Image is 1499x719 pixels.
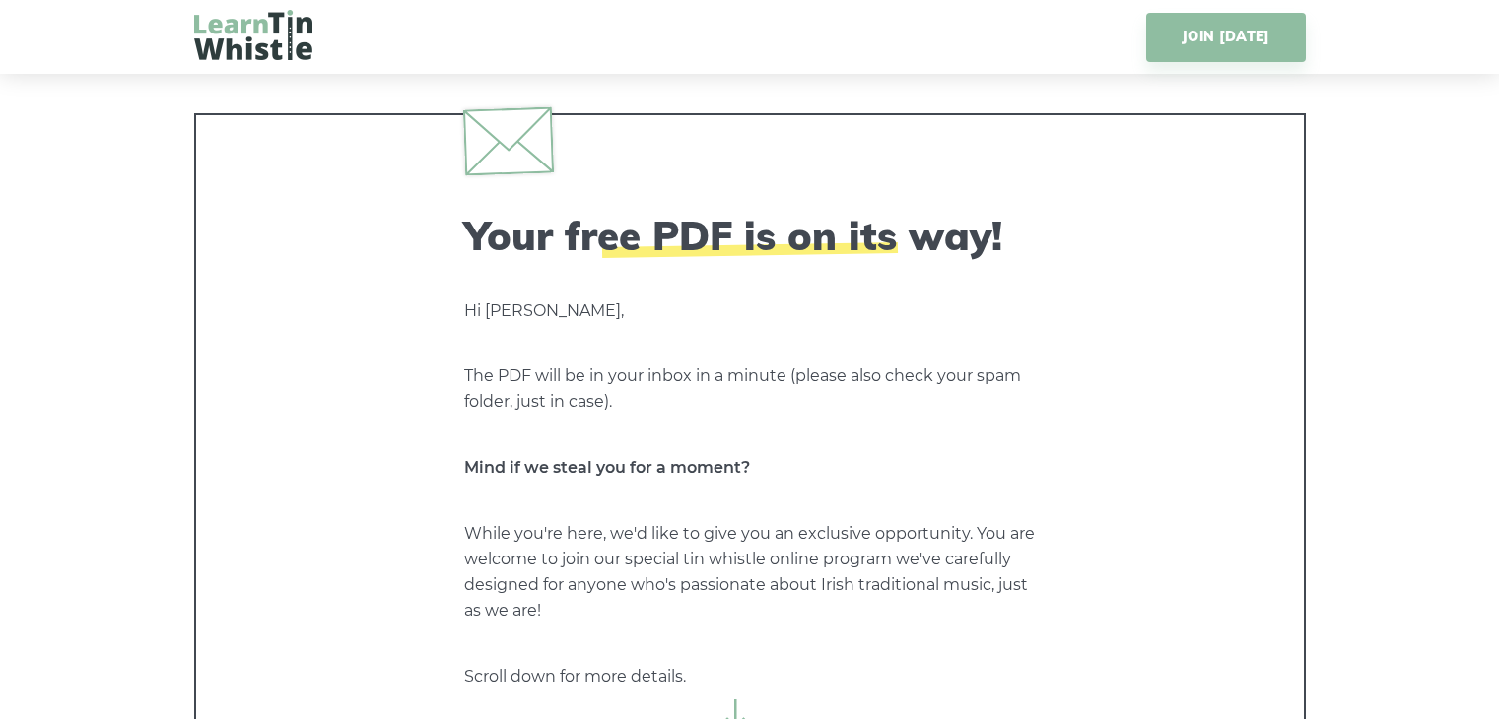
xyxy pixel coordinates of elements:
[464,521,1036,623] p: While you're here, we'd like to give you an exclusive opportunity. You are welcome to join our sp...
[464,363,1036,415] p: The PDF will be in your inbox in a minute (please also check your spam folder, just in case).
[464,458,750,477] strong: Mind if we steal you for a moment?
[464,298,1036,324] p: Hi [PERSON_NAME],
[462,106,553,175] img: envelope.svg
[464,212,1036,259] h2: Your free PDF is on its way!
[194,10,312,60] img: LearnTinWhistle.com
[1146,13,1305,62] a: JOIN [DATE]
[464,664,1036,689] p: Scroll down for more details.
